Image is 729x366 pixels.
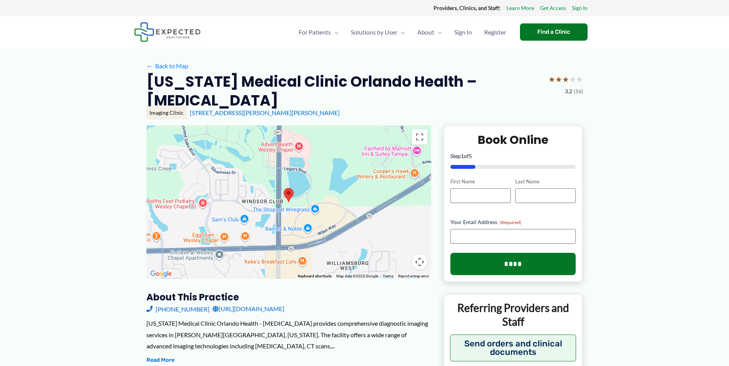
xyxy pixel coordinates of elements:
p: Step of [450,153,576,159]
label: Last Name [515,178,576,185]
img: Expected Healthcare Logo - side, dark font, small [134,22,201,42]
span: 5 [469,153,472,159]
img: Google [148,269,174,279]
button: Map camera controls [412,254,427,270]
span: ★ [548,72,555,86]
div: [US_STATE] Medical Clinic Orlando Health - [MEDICAL_DATA] provides comprehensive diagnostic imagi... [146,318,431,352]
h3: About this practice [146,291,431,303]
span: For Patients [299,19,331,46]
label: First Name [450,178,511,185]
span: ★ [576,72,583,86]
a: [URL][DOMAIN_NAME] [213,303,284,315]
a: Get Access [540,3,566,13]
label: Your Email Address [450,218,576,226]
span: Solutions by User [351,19,397,46]
span: 1 [461,153,464,159]
h2: Book Online [450,132,576,147]
a: Report a map error [398,274,429,278]
a: Find a Clinic [520,23,588,41]
span: Sign In [454,19,472,46]
span: 3.2 [565,86,572,96]
span: Menu Toggle [434,19,442,46]
span: (Required) [500,219,521,225]
a: AboutMenu Toggle [411,19,448,46]
span: Menu Toggle [397,19,405,46]
a: Open this area in Google Maps (opens a new window) [148,269,174,279]
button: Keyboard shortcuts [298,274,332,279]
div: Imaging Clinic [146,106,187,119]
a: [STREET_ADDRESS][PERSON_NAME][PERSON_NAME] [190,109,340,116]
h2: [US_STATE] Medical Clinic Orlando Health – [MEDICAL_DATA] [146,72,542,110]
a: ←Back to Map [146,60,188,72]
span: Register [484,19,506,46]
nav: Primary Site Navigation [292,19,512,46]
a: Solutions by UserMenu Toggle [345,19,411,46]
a: Terms (opens in new tab) [383,274,394,278]
strong: Providers, Clinics, and Staff: [433,5,501,11]
button: Toggle fullscreen view [412,129,427,145]
a: Learn More [506,3,534,13]
span: About [417,19,434,46]
span: Map data ©2025 Google [336,274,378,278]
a: Register [478,19,512,46]
a: Sign In [572,3,588,13]
a: Sign In [448,19,478,46]
button: Read More [146,356,174,365]
a: [PHONE_NUMBER] [146,303,209,315]
p: Referring Providers and Staff [450,301,576,329]
button: Send orders and clinical documents [450,335,576,361]
span: ★ [569,72,576,86]
span: ★ [562,72,569,86]
span: (16) [574,86,583,96]
span: Menu Toggle [331,19,339,46]
span: ★ [555,72,562,86]
a: For PatientsMenu Toggle [292,19,345,46]
span: ← [146,62,154,69]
